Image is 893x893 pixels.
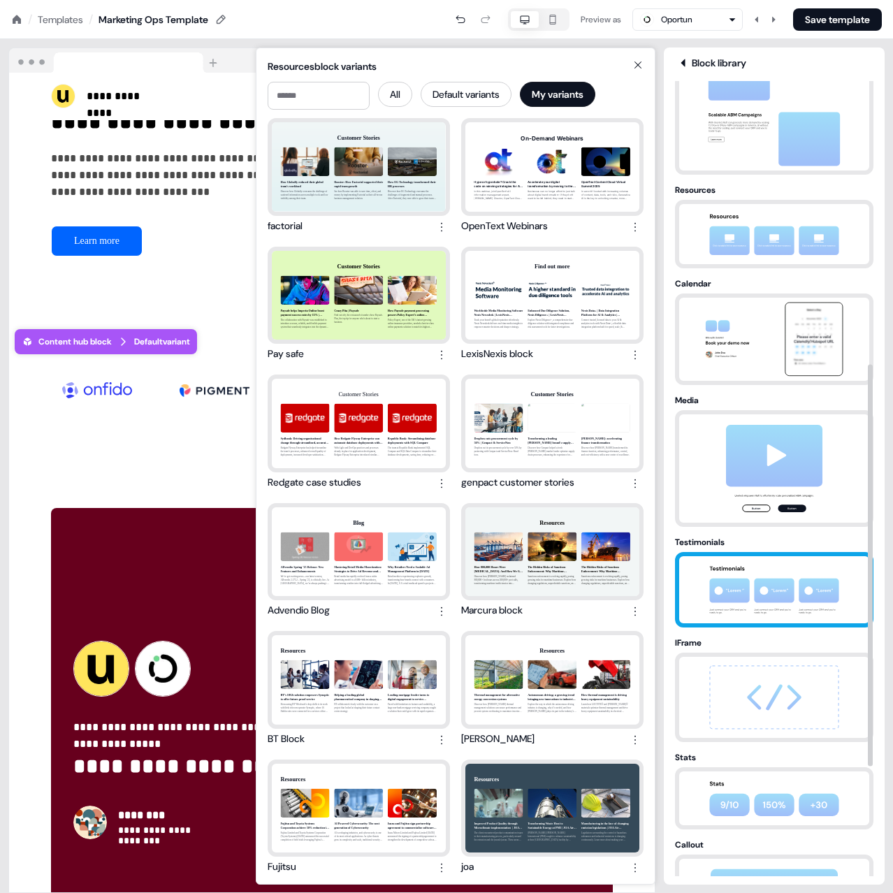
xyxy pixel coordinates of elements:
[268,503,450,620] button: BlogADvendio Spring ’25 Release: New Features and EnhancementsWe’ve got exciting news—our latest ...
[461,347,533,363] div: LexisNexis block
[134,335,190,349] div: Default variant
[461,760,644,877] button: ResourcesImproved Product Quality through Microclimate implementation | JOA Air SolutionsThe clie...
[461,475,574,492] div: genpact customer stories
[520,82,595,107] button: My variants
[268,59,644,73] div: Resources block variants
[461,375,644,492] button: Customer StoriesDropbox cuts procurement cycle by 50% | Genpact & ServiceNowDropbox cut its procu...
[675,393,873,527] button: Mediamedia thumbnail preview
[268,118,450,235] button: Customer StoriesHow Globalfy reduced their global team's workloadDiscover how Globalfy overcame t...
[701,204,848,264] img: resources thumbnail preview
[268,475,361,492] div: Redgate case studies
[28,12,32,27] div: /
[180,363,249,419] img: Image
[9,48,224,73] img: Browser topbar
[675,750,873,764] div: Stats
[73,806,107,839] img: Contact avatar
[675,277,873,291] div: Calendar
[268,859,296,876] div: Fujitsu
[793,8,882,31] button: Save template
[675,750,873,829] button: Statsstats thumbnail preview
[378,82,412,107] button: All
[38,13,83,27] a: Templates
[675,183,873,268] button: Resourcesresources thumbnail preview
[421,82,511,107] button: Default variants
[675,277,873,385] button: Calendarcalendar thumbnail preview
[461,732,535,748] div: [PERSON_NAME]
[461,118,644,235] button: On-Demand WebinarsHype or hyperbole? Crack the code on winning strategies for AI information mana...
[51,226,143,256] button: Learn more
[701,298,848,381] img: calendar thumbnail preview
[62,363,132,419] img: Image
[461,603,523,620] div: Marcura block
[701,556,848,623] img: testimonials thumbnail preview
[268,603,330,620] div: Advendio Blog
[675,535,873,627] button: Testimonialstestimonials thumbnail preview
[461,859,474,876] div: joa
[632,8,743,31] button: Oportun
[268,631,450,748] button: ResourcesBT’s 10Gb solution empowers Synoptic to offer future-proof serviceShowcasing BT Wholesal...
[675,393,873,407] div: Media
[675,838,873,852] div: Callout
[461,631,644,748] button: ResourcesThermal management for alternative energy conversion systemsDiscover how [PERSON_NAME] t...
[461,247,644,364] button: Find out moreWorldwide Media Monitoring Software Nexis Newsdesk | LexisNexis [GEOGRAPHIC_DATA]Tra...
[268,247,450,364] button: Customer StoriesPaysafe helps Imperia Online boost payment success rates by 15% | PaysafeThe coll...
[675,56,873,70] div: Block library
[268,760,450,877] button: ResourcesFujitsu and Toyota Systems Corporation achieve 50% reduction in core system update time ...
[675,636,873,650] div: IFrame
[89,12,93,27] div: /
[268,347,304,363] div: Pay safe
[701,657,848,738] img: iframe thumbnail preview
[675,535,873,549] div: Testimonials
[675,183,873,197] div: Resources
[99,13,208,27] div: Marketing Ops Template
[268,219,303,235] div: factorial
[701,414,848,523] img: media thumbnail preview
[701,771,848,825] img: stats thumbnail preview
[22,335,112,349] div: Content hub block
[661,13,692,27] div: Oportun
[268,375,450,492] button: Customer StoriesSydbank: Driving organizational change through streamlined, accurate and reliable...
[461,503,644,620] button: ResourcesHow 800,000 Hours Were [MEDICAL_DATA]. And How We Got Them Back.Discover how [PERSON_NAM...
[268,732,305,748] div: BT Block
[675,636,873,742] button: IFrameiframe thumbnail preview
[461,219,548,235] div: OpenText Webinars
